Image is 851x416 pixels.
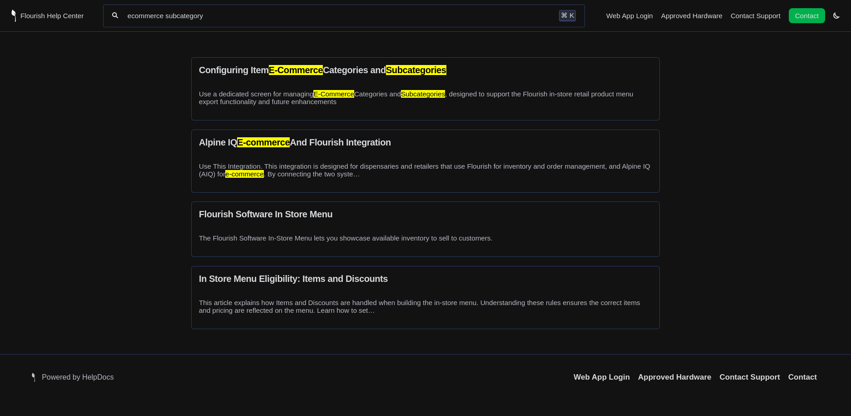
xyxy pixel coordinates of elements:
[661,12,722,20] a: Approved Hardware navigation item
[199,209,652,220] h3: Flourish Software In Store Menu
[638,373,712,381] a: Opens in a new tab
[574,373,630,381] a: Opens in a new tab
[569,11,574,19] kbd: K
[237,137,290,147] mark: E-commerce
[191,266,660,329] a: In Store Menu Eligibility: Items and Discounts article card
[833,11,840,19] a: Switch dark mode setting
[127,11,550,20] input: Help Me With...
[720,373,780,381] a: Opens in a new tab
[731,12,781,20] a: Contact Support navigation item
[199,162,652,178] p: Use This Integration. This integration is designed for dispensaries and retailers that use Flouri...
[787,10,827,22] li: Contact desktop
[191,201,660,257] a: Flourish Software In Store Menu article card
[42,373,114,381] span: Powered by HelpDocs
[199,299,652,314] p: This article explains how Items and Discounts are handled when building the in-store menu. Unders...
[37,373,114,381] a: Opens in a new tab
[191,57,660,120] a: Configuring Item E-Commerce Categories and Subcategories article card
[11,10,16,22] img: Flourish Help Center Logo
[789,8,825,23] a: Contact
[401,90,445,98] mark: Subcategories
[199,274,652,284] h3: In Store Menu Eligibility: Items and Discounts
[386,65,446,75] mark: Subcategories
[20,12,84,20] span: Flourish Help Center
[32,373,35,382] img: Flourish Help Center
[32,373,37,381] a: Opens in a new tab
[561,11,568,19] kbd: ⌘
[225,170,263,178] mark: e-commerce
[313,90,354,98] mark: E-Commerce
[268,65,322,75] mark: E-Commerce
[199,90,652,105] p: Use a dedicated screen for managing Categories and , designed to support the Flourish in-store re...
[11,10,84,22] a: Flourish Help Center
[199,234,652,242] p: The Flourish Software In-Store Menu lets you showcase available inventory to sell to customers.
[191,130,660,193] a: Alpine IQ E-commerce And Flourish Integration article card
[199,137,652,148] h3: Alpine IQ And Flourish Integration
[606,12,653,20] a: Web App Login navigation item
[788,373,817,381] a: Contact
[199,65,652,75] h3: Configuring Item Categories and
